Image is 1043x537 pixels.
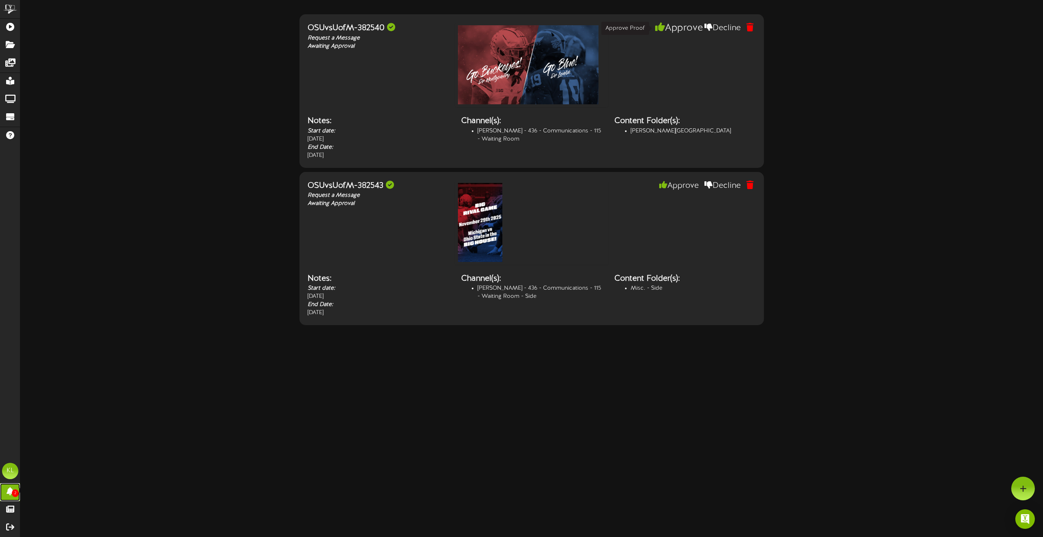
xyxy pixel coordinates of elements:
[308,284,449,293] div: Start date:
[1015,509,1035,529] div: Open Intercom Messenger
[308,115,449,127] div: Notes:
[631,127,756,135] li: [PERSON_NAME][GEOGRAPHIC_DATA]
[308,301,449,309] div: End Date:
[631,284,756,293] li: Misc. - Side
[308,127,449,135] div: Start date:
[308,180,449,192] div: OSUvsUofM-382543
[461,273,603,285] div: Channel(s):
[653,21,705,35] button: Approve
[308,273,449,285] div: Notes:
[477,127,603,143] li: [PERSON_NAME] - 436 - Communications - 115 - Waiting Room
[614,273,756,285] div: Content Folder(s):
[702,22,743,34] button: Decline
[308,200,449,208] div: Awaiting Approval
[301,273,455,317] div: [DATE] [DATE]
[308,42,449,51] div: Awaiting Approval
[12,489,19,497] span: 2
[457,182,504,263] img: bddf6659-d6de-4e74-bd0b-6f30e0beb1c0.jpg
[308,191,449,200] div: Request a Message
[457,24,600,106] img: 0013c462-f8cc-44b0-9cf3-5885f46f8929.jpg
[461,115,603,127] div: Channel(s):
[477,284,603,301] li: [PERSON_NAME] - 436 - Communications - 115 - Waiting Room - Side
[301,115,455,160] div: [DATE] [DATE]
[308,143,449,152] div: End Date:
[2,463,18,479] div: KL
[657,180,701,192] button: Approve
[702,180,743,192] button: Decline
[308,22,449,34] div: OSUvsUofM-382540
[614,115,756,127] div: Content Folder(s):
[308,34,449,42] div: Request a Message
